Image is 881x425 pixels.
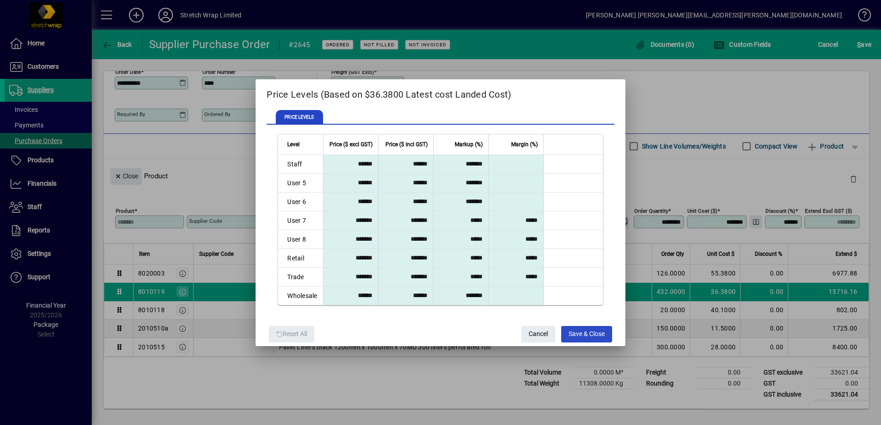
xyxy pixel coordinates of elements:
[529,326,548,342] span: Cancel
[455,139,483,149] span: Markup (%)
[511,139,538,149] span: Margin (%)
[278,287,323,305] td: Wholesale
[278,155,323,174] td: Staff
[278,249,323,268] td: Retail
[569,326,605,342] span: Save & Close
[278,230,323,249] td: User 8
[287,139,300,149] span: Level
[561,326,612,342] button: Save & Close
[278,193,323,211] td: User 6
[278,211,323,230] td: User 7
[256,79,625,106] h2: Price Levels (Based on $36.3800 Latest cost Landed Cost)
[385,139,428,149] span: Price ($ incl GST)
[278,268,323,287] td: Trade
[329,139,373,149] span: Price ($ excl GST)
[278,174,323,193] td: User 5
[276,110,323,125] span: PRICE LEVELS
[521,326,555,342] button: Cancel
